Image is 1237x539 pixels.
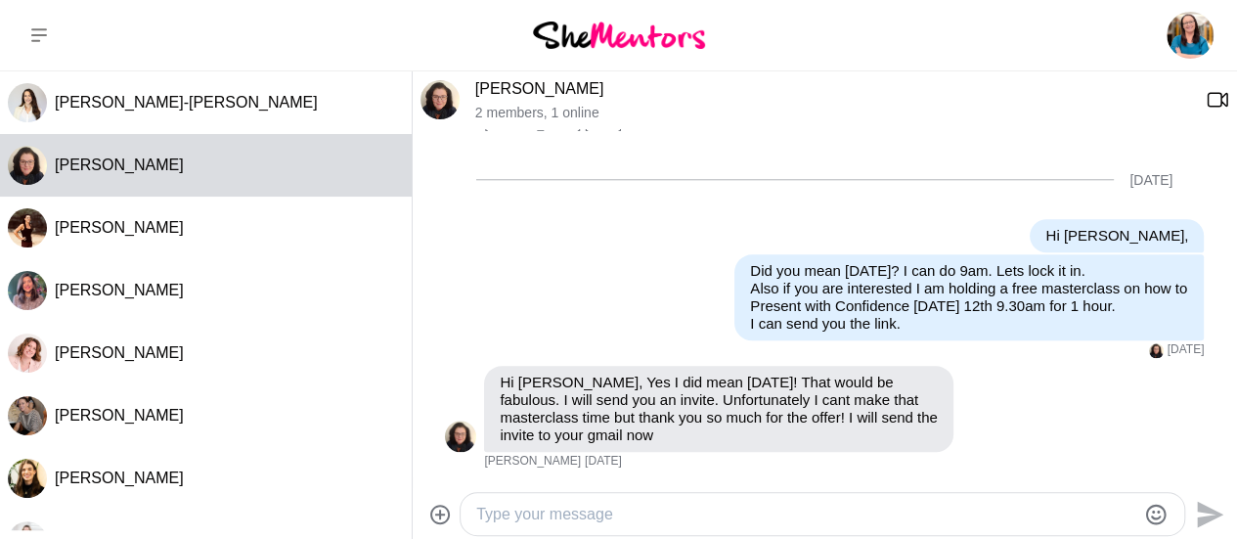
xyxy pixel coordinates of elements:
[1167,12,1214,59] img: Jennifer Natale
[8,396,47,435] img: J
[8,396,47,435] div: Jane Hacquoil
[55,407,184,424] span: [PERSON_NAME]
[8,83,47,122] div: Janelle Kee-Sue
[420,80,460,119] img: A
[8,271,47,310] img: J
[500,374,938,444] p: Hi [PERSON_NAME], Yes I did mean [DATE]! That would be fabulous. I will send you an invite. Unfor...
[55,282,184,298] span: [PERSON_NAME]
[8,208,47,247] div: Kristy Eagleton
[8,83,47,122] img: J
[1129,172,1172,189] div: [DATE]
[1045,227,1188,245] p: Hi [PERSON_NAME],
[445,421,476,452] div: Annette Rudd
[750,262,1188,333] p: Did you mean [DATE]? I can do 9am. Lets lock it in. Also if you are interested I am holding a fre...
[8,146,47,185] div: Annette Rudd
[475,105,1190,121] p: 2 members , 1 online
[8,459,47,498] img: K
[484,454,581,470] span: [PERSON_NAME]
[8,459,47,498] div: Kiera Eardley
[1185,492,1229,536] button: Send
[533,22,705,48] img: She Mentors Logo
[1168,342,1205,358] time: 2025-09-02T22:06:06.201Z
[8,334,47,373] img: A
[8,334,47,373] div: Amanda Greenman
[475,80,604,97] a: [PERSON_NAME]
[55,344,184,361] span: [PERSON_NAME]
[55,94,318,111] span: [PERSON_NAME]-[PERSON_NAME]
[445,421,476,452] img: A
[8,271,47,310] div: Jill Absolom
[55,219,184,236] span: [PERSON_NAME]
[420,80,460,119] div: Annette Rudd
[1149,343,1164,358] img: A
[585,454,622,470] time: 2025-09-03T06:34:57.127Z
[55,157,184,173] span: [PERSON_NAME]
[1144,503,1168,526] button: Emoji picker
[55,470,184,486] span: [PERSON_NAME]
[1149,343,1164,358] div: Annette Rudd
[476,503,1135,526] textarea: Type your message
[8,208,47,247] img: K
[8,146,47,185] img: A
